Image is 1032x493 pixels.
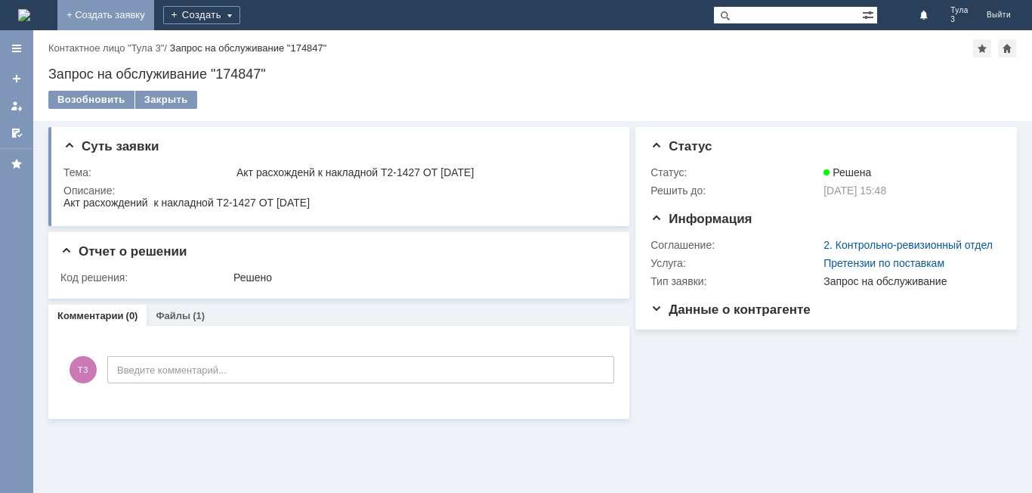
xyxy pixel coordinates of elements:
[60,271,230,284] div: Код решения:
[650,166,820,178] div: Статус:
[236,166,609,178] div: Акт расхожденй к накладной Т2-1427 ОТ [DATE]
[70,356,97,383] span: Т3
[823,166,871,178] span: Решена
[650,184,820,197] div: Решить до:
[973,39,991,57] div: Добавить в избранное
[63,139,159,153] span: Суть заявки
[823,257,944,269] a: Претензии по поставкам
[650,212,752,226] span: Информация
[823,184,886,197] span: [DATE] 15:48
[48,67,1017,82] div: Запрос на обслуживание "174847"
[950,6,969,15] span: Тула
[650,257,820,269] div: Услуга:
[126,310,138,321] div: (0)
[233,271,609,284] div: Решено
[5,121,29,145] a: Мои согласования
[823,239,993,251] a: 2. Контрольно-ревизионный отдел
[48,42,164,54] a: Контактное лицо "Тула 3"
[950,15,969,24] span: 3
[48,42,170,54] div: /
[650,302,811,317] span: Данные о контрагенте
[998,39,1016,57] div: Сделать домашней страницей
[193,310,205,321] div: (1)
[650,139,712,153] span: Статус
[650,239,820,251] div: Соглашение:
[63,184,612,197] div: Описание:
[823,275,995,287] div: Запрос на обслуживание
[5,67,29,91] a: Создать заявку
[862,7,877,21] span: Расширенный поиск
[650,275,820,287] div: Тип заявки:
[63,166,233,178] div: Тема:
[5,94,29,118] a: Мои заявки
[18,9,30,21] img: logo
[18,9,30,21] a: Перейти на домашнюю страницу
[156,310,190,321] a: Файлы
[57,310,124,321] a: Комментарии
[60,244,187,259] span: Отчет о решении
[170,42,327,54] div: Запрос на обслуживание "174847"
[163,6,240,24] div: Создать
